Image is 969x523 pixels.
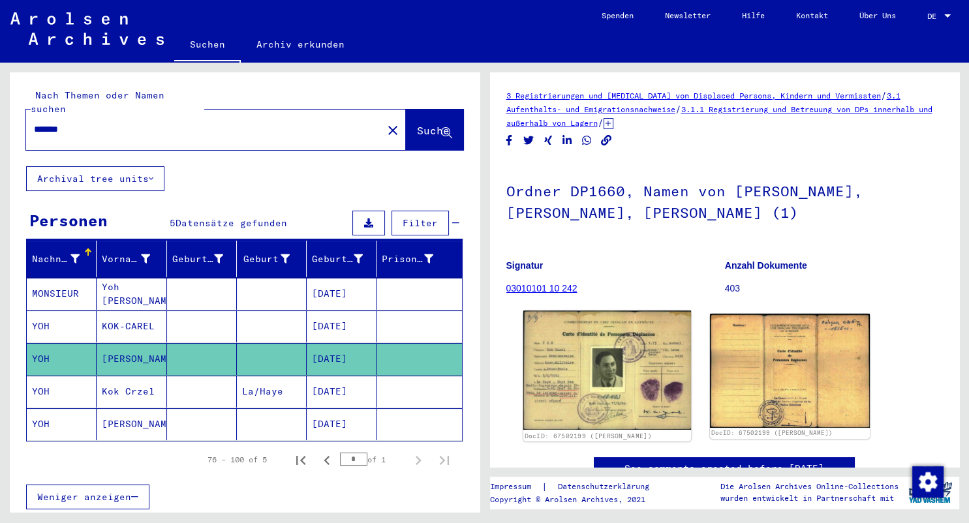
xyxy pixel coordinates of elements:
[307,376,377,408] mat-cell: [DATE]
[27,241,97,277] mat-header-cell: Nachname
[906,476,955,509] img: yv_logo.png
[711,429,833,436] a: DocID: 67502199 ([PERSON_NAME])
[912,466,944,498] img: Zustimmung ändern
[32,248,96,269] div: Nachname
[382,252,433,266] div: Prisoner #
[27,310,97,342] mat-cell: YOH
[340,453,405,466] div: of 1
[26,485,149,509] button: Weniger anzeigen
[506,161,944,240] h1: Ordner DP1660, Namen von [PERSON_NAME], [PERSON_NAME], [PERSON_NAME] (1)
[502,132,516,149] button: Share on Facebook
[403,217,438,229] span: Filter
[600,132,613,149] button: Copy link
[102,248,166,269] div: Vorname
[380,117,406,143] button: Clear
[167,241,237,277] mat-header-cell: Geburtsname
[506,91,881,100] a: 3 Registrierungen und [MEDICAL_DATA] von Displaced Persons, Kindern und Vermissten
[242,252,290,266] div: Geburt‏
[710,314,870,428] img: 002.jpg
[27,343,97,375] mat-cell: YOH
[172,252,223,266] div: Geburtsname
[382,248,449,269] div: Prisoner #
[307,343,377,375] mat-cell: [DATE]
[97,241,166,277] mat-header-cell: Vorname
[27,376,97,408] mat-cell: YOH
[170,217,176,229] span: 5
[506,104,932,128] a: 3.1.1 Registrierung und Betreuung von DPs innerhalb und außerhalb von Lagern
[288,447,314,473] button: First page
[97,343,166,375] mat-cell: [PERSON_NAME]
[927,12,942,21] span: DE
[881,89,887,101] span: /
[237,376,307,408] mat-cell: La/Haye
[392,211,449,235] button: Filter
[720,481,899,492] p: Die Arolsen Archives Online-Collections
[307,241,377,277] mat-header-cell: Geburtsdatum
[506,283,577,293] a: 03010101 10 242
[10,12,164,45] img: Arolsen_neg.svg
[307,408,377,440] mat-cell: [DATE]
[307,310,377,342] mat-cell: [DATE]
[312,252,363,266] div: Geburtsdatum
[524,432,651,440] a: DocID: 67502199 ([PERSON_NAME])
[542,132,555,149] button: Share on Xing
[522,132,536,149] button: Share on Twitter
[490,480,665,494] div: |
[208,454,267,466] div: 76 – 100 of 5
[242,248,306,269] div: Geburt‏
[307,278,377,310] mat-cell: [DATE]
[32,252,80,266] div: Nachname
[172,248,239,269] div: Geburtsname
[174,29,241,63] a: Suchen
[97,278,166,310] mat-cell: Yoh [PERSON_NAME]
[417,124,450,137] span: Suche
[241,29,360,60] a: Archiv erkunden
[580,132,594,149] button: Share on WhatsApp
[506,260,544,271] b: Signatur
[27,278,97,310] mat-cell: MONSIEUR
[523,310,690,430] img: 001.jpg
[29,209,108,232] div: Personen
[725,282,943,295] p: 403
[725,260,807,271] b: Anzahl Dokumente
[624,462,824,475] a: See comments created before [DATE]
[97,376,166,408] mat-cell: Kok Crzel
[31,89,164,115] mat-label: Nach Themen oder Namen suchen
[490,494,665,505] p: Copyright © Arolsen Archives, 2021
[26,166,164,191] button: Archival tree units
[37,491,131,503] span: Weniger anzeigen
[385,123,401,138] mat-icon: close
[547,480,665,494] a: Datenschutzerklärung
[377,241,461,277] mat-header-cell: Prisoner #
[27,408,97,440] mat-cell: YOH
[405,447,431,473] button: Next page
[675,103,681,115] span: /
[490,480,542,494] a: Impressum
[237,241,307,277] mat-header-cell: Geburt‏
[561,132,574,149] button: Share on LinkedIn
[312,248,379,269] div: Geburtsdatum
[97,408,166,440] mat-cell: [PERSON_NAME]
[97,310,166,342] mat-cell: KOK-CAREL
[720,492,899,504] p: wurden entwickelt in Partnerschaft mit
[314,447,340,473] button: Previous page
[176,217,287,229] span: Datensätze gefunden
[102,252,149,266] div: Vorname
[431,447,457,473] button: Last page
[406,110,463,150] button: Suche
[598,117,604,128] span: /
